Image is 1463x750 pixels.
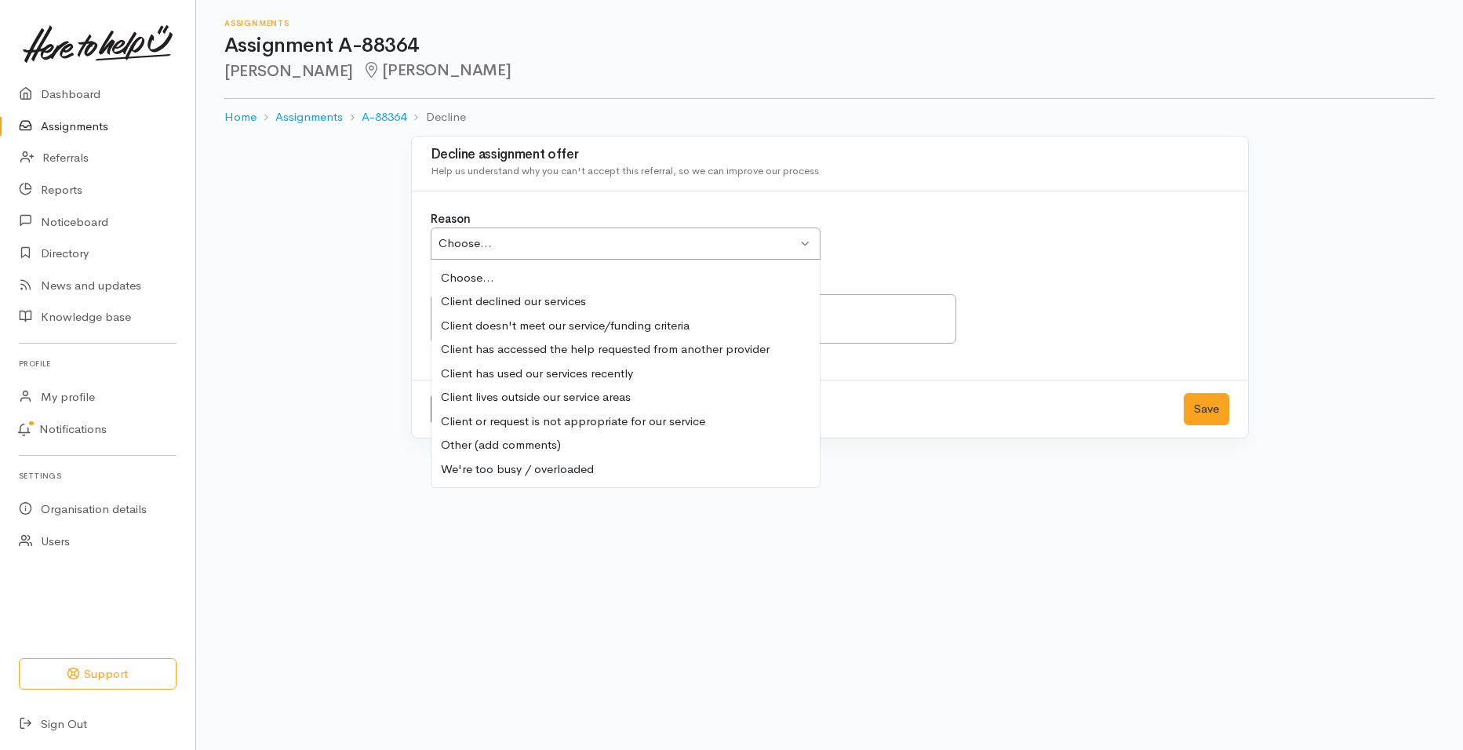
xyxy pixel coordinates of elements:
h6: Profile [19,353,177,374]
div: Choose... [431,266,820,290]
h6: Settings [19,465,177,486]
h1: Assignment A-88364 [224,35,1435,57]
li: Decline [406,108,465,126]
div: Client has accessed the help requested from another provider [431,337,820,362]
h6: Assignments [224,19,1435,27]
span: Help us understand why you can't accept this referral, so we can improve our process [431,164,819,177]
a: A-88364 [362,108,406,126]
nav: breadcrumb [224,99,1435,136]
div: Client doesn't meet our service/funding criteria [431,314,820,338]
button: Save [1184,393,1229,425]
h3: Decline assignment offer [431,147,1229,162]
div: Other (add comments) [431,433,820,457]
label: Reason [431,210,471,228]
button: Support [19,658,177,690]
a: Home [224,108,257,126]
div: Choose... [439,235,798,253]
span: [PERSON_NAME] [362,60,511,80]
a: Assignments [275,108,343,126]
div: Client lives outside our service areas [431,385,820,410]
div: We're too busy / overloaded [431,457,820,482]
div: Client declined our services [431,289,820,314]
div: Client or request is not appropriate for our service [431,410,820,434]
h2: [PERSON_NAME] [224,62,1435,80]
div: Client has used our services recently [431,362,820,386]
